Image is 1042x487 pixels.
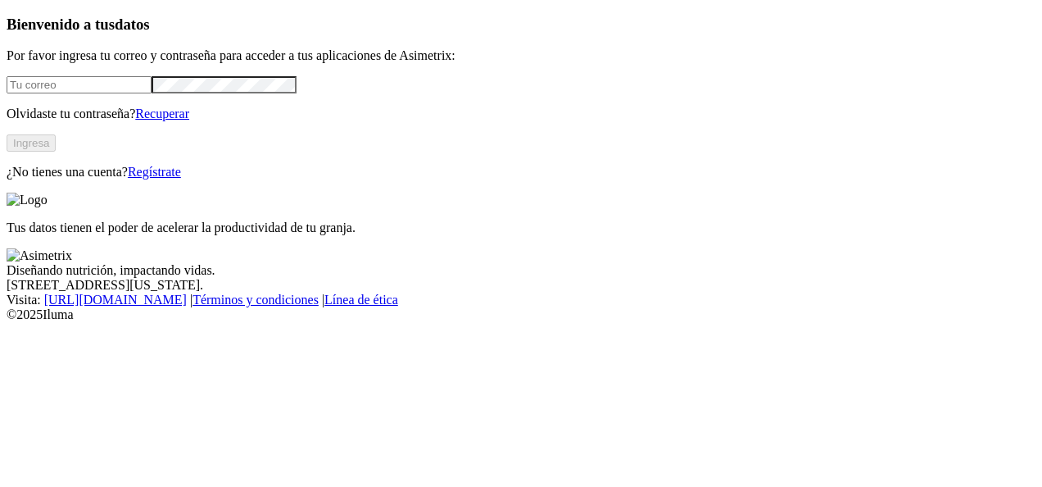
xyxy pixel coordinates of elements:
[7,107,1035,121] p: Olvidaste tu contraseña?
[7,193,48,207] img: Logo
[7,248,72,263] img: Asimetrix
[7,76,152,93] input: Tu correo
[7,221,1035,235] p: Tus datos tienen el poder de acelerar la productividad de tu granja.
[128,165,181,179] a: Regístrate
[193,293,319,307] a: Términos y condiciones
[7,16,1035,34] h3: Bienvenido a tus
[7,48,1035,63] p: Por favor ingresa tu correo y contraseña para acceder a tus aplicaciones de Asimetrix:
[324,293,398,307] a: Línea de ética
[7,278,1035,293] div: [STREET_ADDRESS][US_STATE].
[7,165,1035,180] p: ¿No tienes una cuenta?
[135,107,189,121] a: Recuperar
[7,134,56,152] button: Ingresa
[7,293,1035,307] div: Visita : | |
[44,293,187,307] a: [URL][DOMAIN_NAME]
[7,307,1035,322] div: © 2025 Iluma
[115,16,150,33] span: datos
[7,263,1035,278] div: Diseñando nutrición, impactando vidas.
